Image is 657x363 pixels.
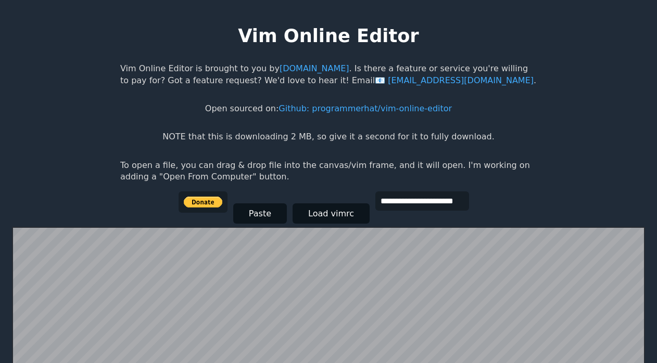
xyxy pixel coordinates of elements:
[120,63,537,86] p: Vim Online Editor is brought to you by . Is there a feature or service you're willing to pay for?...
[293,203,370,224] button: Load vimrc
[375,75,534,85] a: [EMAIL_ADDRESS][DOMAIN_NAME]
[162,131,494,142] p: NOTE that this is downloading 2 MB, so give it a second for it to fully download.
[279,103,452,113] a: Github: programmerhat/vim-online-editor
[233,203,287,224] button: Paste
[280,63,349,73] a: [DOMAIN_NAME]
[120,160,537,183] p: To open a file, you can drag & drop file into the canvas/vim frame, and it will open. I'm working...
[238,23,419,48] h1: Vim Online Editor
[205,103,452,114] p: Open sourced on:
